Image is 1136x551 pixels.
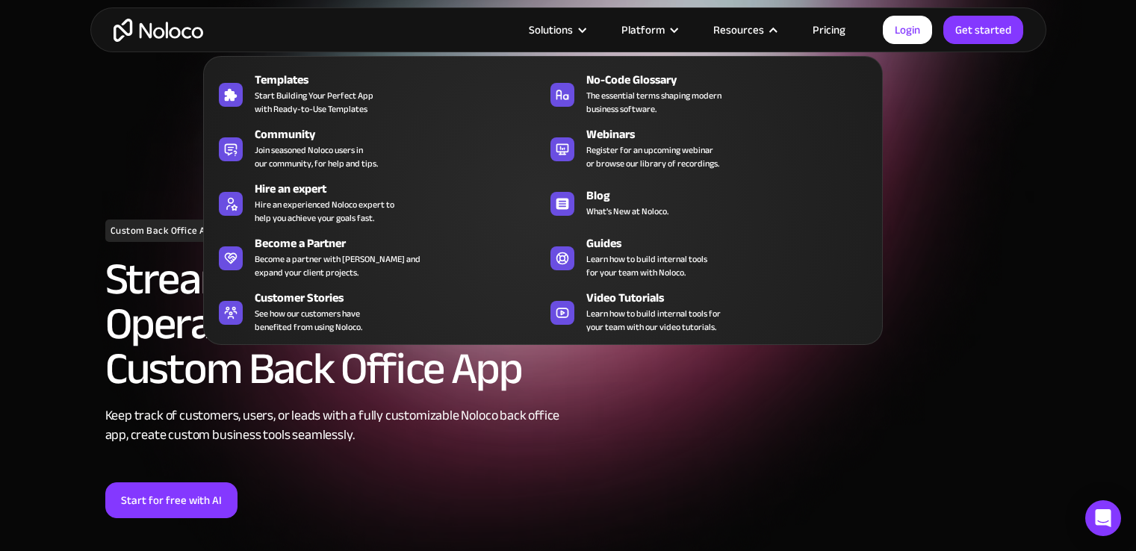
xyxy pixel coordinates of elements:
a: Pricing [794,20,864,40]
div: Hire an expert [255,180,550,198]
div: Templates [255,71,550,89]
div: Webinars [586,125,881,143]
div: Solutions [510,20,603,40]
div: Community [255,125,550,143]
a: WebinarsRegister for an upcoming webinaror browse our library of recordings. [543,122,875,173]
div: Become a partner with [PERSON_NAME] and expand your client projects. [255,252,420,279]
div: Hire an experienced Noloco expert to help you achieve your goals fast. [255,198,394,225]
div: Customer Stories [255,289,550,307]
span: Register for an upcoming webinar or browse our library of recordings. [586,143,719,170]
a: Start for free with AI [105,482,238,518]
span: The essential terms shaping modern business software. [586,89,721,116]
div: No-Code Glossary [586,71,881,89]
a: Customer StoriesSee how our customers havebenefited from using Noloco. [211,286,543,337]
a: Become a PartnerBecome a partner with [PERSON_NAME] andexpand your client projects. [211,231,543,282]
div: Open Intercom Messenger [1085,500,1121,536]
a: Login [883,16,932,44]
div: Video Tutorials [586,289,881,307]
span: Start Building Your Perfect App with Ready-to-Use Templates [255,89,373,116]
div: Become a Partner [255,234,550,252]
div: Platform [621,20,665,40]
div: Platform [603,20,695,40]
a: TemplatesStart Building Your Perfect Appwith Ready-to-Use Templates [211,68,543,119]
a: Hire an expertHire an experienced Noloco expert tohelp you achieve your goals fast. [211,177,543,228]
span: Learn how to build internal tools for your team with Noloco. [586,252,707,279]
span: What's New at Noloco. [586,205,668,218]
div: Keep track of customers, users, or leads with a fully customizable Noloco back office app, create... [105,406,561,445]
a: Video TutorialsLearn how to build internal tools foryour team with our video tutorials. [543,286,875,337]
a: GuidesLearn how to build internal toolsfor your team with Noloco. [543,231,875,282]
a: home [114,19,203,42]
div: Solutions [529,20,573,40]
span: Join seasoned Noloco users in our community, for help and tips. [255,143,378,170]
div: Guides [586,234,881,252]
nav: Resources [203,35,883,345]
a: CommunityJoin seasoned Noloco users inour community, for help and tips. [211,122,543,173]
h2: Streamline Business Operations with a Custom Back Office App [105,257,561,391]
span: See how our customers have benefited from using Noloco. [255,307,362,334]
div: Resources [695,20,794,40]
a: BlogWhat's New at Noloco. [543,177,875,228]
a: No-Code GlossaryThe essential terms shaping modernbusiness software. [543,68,875,119]
span: Learn how to build internal tools for your team with our video tutorials. [586,307,721,334]
a: Get started [943,16,1023,44]
div: Resources [713,20,764,40]
h1: Custom Back Office App Builder [105,220,258,242]
div: Blog [586,187,881,205]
